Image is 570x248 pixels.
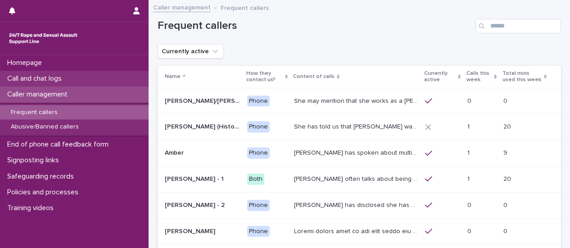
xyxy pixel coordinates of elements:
[503,96,509,105] p: 0
[165,72,181,82] p: Name
[294,147,420,157] p: Amber has spoken about multiple experiences of sexual abuse. Amber told us she is now 18 (as of 0...
[7,29,79,47] img: rhQMoQhaT3yELyF149Cw
[247,174,264,185] div: Both
[158,140,561,166] tr: AmberAmber Phone[PERSON_NAME] has spoken about multiple experiences of [MEDICAL_DATA]. [PERSON_NA...
[4,140,116,149] p: End of phone call feedback form
[165,147,185,157] p: Amber
[247,200,270,211] div: Phone
[4,156,66,165] p: Signposting links
[475,19,561,33] input: Search
[158,44,224,59] button: Currently active
[247,121,270,133] div: Phone
[294,226,420,235] p: Andrew shared that he has been raped and beaten by a group of men in or near his home twice withi...
[4,123,86,131] p: Abusive/Banned callers
[424,69,456,85] p: Currently active
[503,147,509,157] p: 9
[294,96,420,105] p: She may mention that she works as a Nanny, looking after two children. Abbie / Emily has let us k...
[4,204,61,212] p: Training videos
[467,200,473,209] p: 0
[503,121,513,131] p: 20
[4,188,86,197] p: Policies and processes
[158,218,561,244] tr: [PERSON_NAME][PERSON_NAME] PhoneLoremi dolors amet co adi elit seddo eiu tempor in u labor et dol...
[153,2,211,12] a: Caller management
[503,200,509,209] p: 0
[4,90,75,99] p: Caller management
[165,121,242,131] p: [PERSON_NAME] (Historic Plan)
[467,147,471,157] p: 1
[246,69,283,85] p: How they contact us?
[158,192,561,218] tr: [PERSON_NAME] - 2[PERSON_NAME] - 2 Phone[PERSON_NAME] has disclosed she has survived two rapes, o...
[294,200,420,209] p: Amy has disclosed she has survived two rapes, one in the UK and the other in Australia in 2013. S...
[466,69,492,85] p: Calls this week
[467,96,473,105] p: 0
[247,226,270,237] div: Phone
[503,174,513,183] p: 20
[247,96,270,107] div: Phone
[4,109,65,116] p: Frequent callers
[4,74,69,83] p: Call and chat logs
[467,226,473,235] p: 0
[294,174,420,183] p: Amy often talks about being raped a night before or 2 weeks ago or a month ago. She also makes re...
[293,72,335,82] p: Content of calls
[165,174,226,183] p: [PERSON_NAME] - 1
[165,200,226,209] p: [PERSON_NAME] - 2
[158,114,561,140] tr: [PERSON_NAME] (Historic Plan)[PERSON_NAME] (Historic Plan) PhoneShe has told us that [PERSON_NAME...
[4,59,49,67] p: Homepage
[467,174,471,183] p: 1
[165,96,242,105] p: Abbie/Emily (Anon/'I don't know'/'I can't remember')
[467,121,471,131] p: 1
[247,147,270,159] div: Phone
[294,121,420,131] p: She has told us that Prince Andrew was involved with her abuse. Men from Hollywood (or 'Hollywood...
[158,166,561,192] tr: [PERSON_NAME] - 1[PERSON_NAME] - 1 Both[PERSON_NAME] often talks about being raped a night before...
[4,172,81,181] p: Safeguarding records
[503,226,509,235] p: 0
[158,88,561,114] tr: [PERSON_NAME]/[PERSON_NAME] (Anon/'I don't know'/'I can't remember')[PERSON_NAME]/[PERSON_NAME] (...
[165,226,217,235] p: [PERSON_NAME]
[221,2,269,12] p: Frequent callers
[502,69,542,85] p: Total mins used this week
[158,19,472,32] h1: Frequent callers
